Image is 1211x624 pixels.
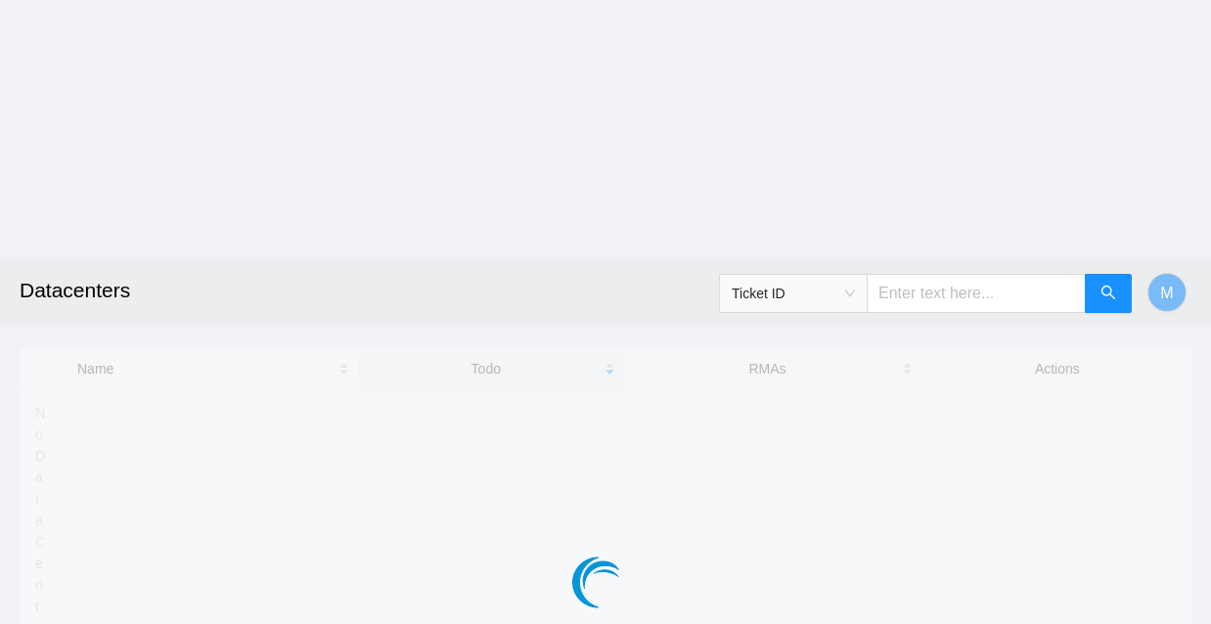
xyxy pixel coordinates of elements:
button: search [1085,274,1132,313]
input: Enter text here... [867,274,1086,313]
h2: Datacenters [20,259,840,322]
span: search [1100,285,1116,303]
button: M [1147,273,1187,312]
span: M [1160,281,1173,305]
span: Ticket ID [732,279,855,308]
